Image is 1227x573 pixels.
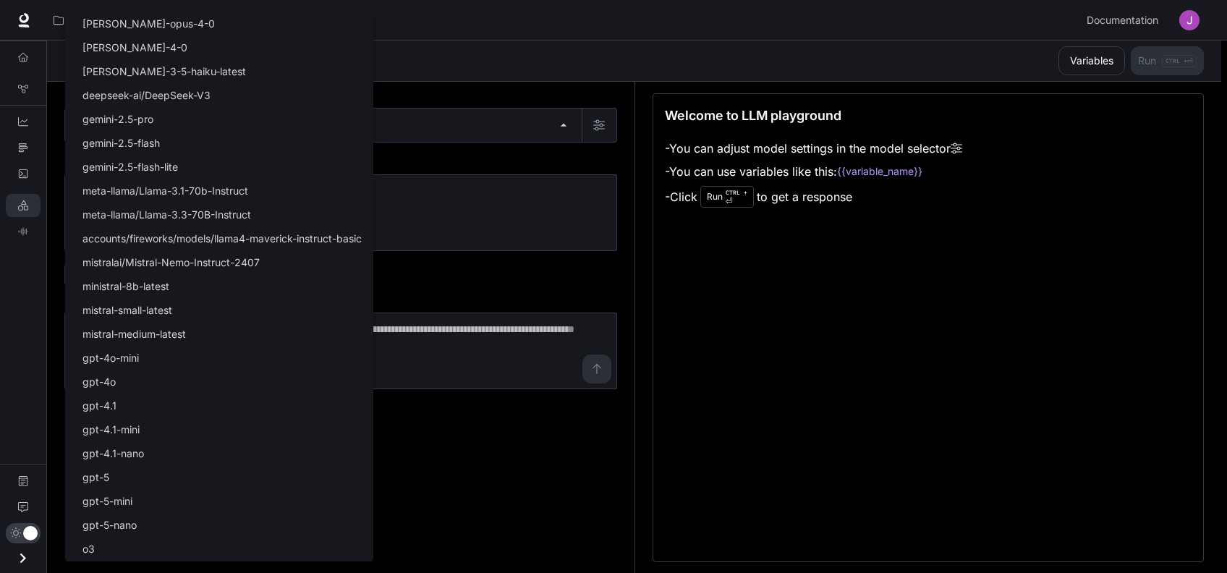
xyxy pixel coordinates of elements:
p: gpt-5-mini [82,493,132,509]
p: gemini-2.5-flash-lite [82,159,178,174]
p: accounts/fireworks/models/llama4-maverick-instruct-basic [82,231,362,246]
p: ministral-8b-latest [82,279,169,294]
p: [PERSON_NAME]-3-5-haiku-latest [82,64,246,79]
p: gpt-5 [82,470,109,485]
p: gpt-4.1-mini [82,422,140,437]
p: meta-llama/Llama-3.3-70B-Instruct [82,207,251,222]
p: gpt-5-nano [82,517,137,532]
p: mistralai/Mistral-Nemo-Instruct-2407 [82,255,260,270]
p: deepseek-ai/DeepSeek-V3 [82,88,211,103]
p: [PERSON_NAME]-4-0 [82,40,187,55]
p: gpt-4o [82,374,116,389]
p: mistral-small-latest [82,302,172,318]
p: meta-llama/Llama-3.1-70b-Instruct [82,183,248,198]
p: o3 [82,541,95,556]
p: gpt-4.1-nano [82,446,144,461]
p: gpt-4o-mini [82,350,139,365]
p: gemini-2.5-flash [82,135,160,150]
p: [PERSON_NAME]-opus-4-0 [82,16,215,31]
p: mistral-medium-latest [82,326,186,341]
p: gpt-4.1 [82,398,116,413]
p: gemini-2.5-pro [82,111,153,127]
